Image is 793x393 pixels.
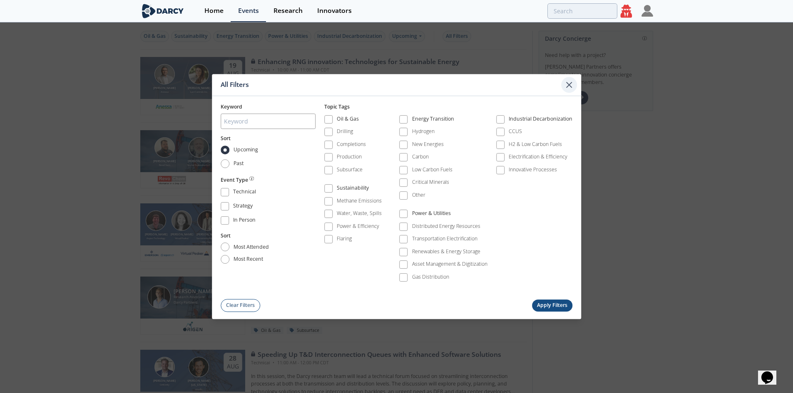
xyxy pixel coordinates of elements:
[233,217,256,227] div: In Person
[221,232,231,239] span: Sort
[412,141,444,148] div: New Energies
[758,360,785,385] iframe: chat widget
[234,256,263,263] span: most recent
[221,176,254,184] button: Event Type
[233,203,253,213] div: Strategy
[221,159,229,168] input: Past
[221,242,229,251] input: most attended
[412,179,449,186] div: Critical Minerals
[641,5,653,17] img: Profile
[221,103,242,110] span: Keyword
[140,4,186,18] img: logo-wide.svg
[337,210,382,218] div: Water, Waste, Spills
[412,273,449,281] div: Gas Distribution
[509,166,557,173] div: Innovative Processes
[221,232,231,240] button: Sort
[337,141,366,148] div: Completions
[337,197,382,205] div: Methane Emissions
[221,135,231,142] span: Sort
[221,255,229,264] input: most recent
[317,7,352,14] div: Innovators
[337,153,362,161] div: Production
[412,210,451,220] div: Power & Utilities
[233,188,256,198] div: Technical
[412,115,454,125] div: Energy Transition
[221,176,248,184] span: Event Type
[509,128,522,136] div: CCUS
[412,191,425,199] div: Other
[412,222,480,230] div: Distributed Energy Resources
[509,141,562,148] div: H2 & Low Carbon Fuels
[238,7,259,14] div: Events
[273,7,303,14] div: Research
[547,3,617,19] input: Advanced Search
[221,299,261,312] button: Clear Filters
[221,114,316,129] input: Keyword
[412,153,429,161] div: Carbon
[412,235,477,243] div: Transportation Electrification
[412,261,487,268] div: Asset Management & Digitization
[412,166,452,173] div: Low Carbon Fuels
[412,128,435,136] div: Hydrogen
[221,135,231,143] button: Sort
[337,185,369,195] div: Sustainability
[324,103,350,110] span: Topic Tags
[249,176,254,181] img: information.svg
[532,299,573,311] button: Apply Filters
[337,222,379,230] div: Power & Efficiency
[509,115,572,125] div: Industrial Decarbonization
[337,235,352,243] div: Flaring
[234,243,269,251] span: most attended
[337,128,353,136] div: Drilling
[337,166,363,173] div: Subsurface
[412,248,480,255] div: Renewables & Energy Storage
[204,7,224,14] div: Home
[509,153,567,161] div: Electrification & Efficiency
[221,146,229,154] input: Upcoming
[221,77,561,93] div: All Filters
[337,115,359,125] div: Oil & Gas
[234,160,244,168] span: Past
[234,146,258,153] span: Upcoming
